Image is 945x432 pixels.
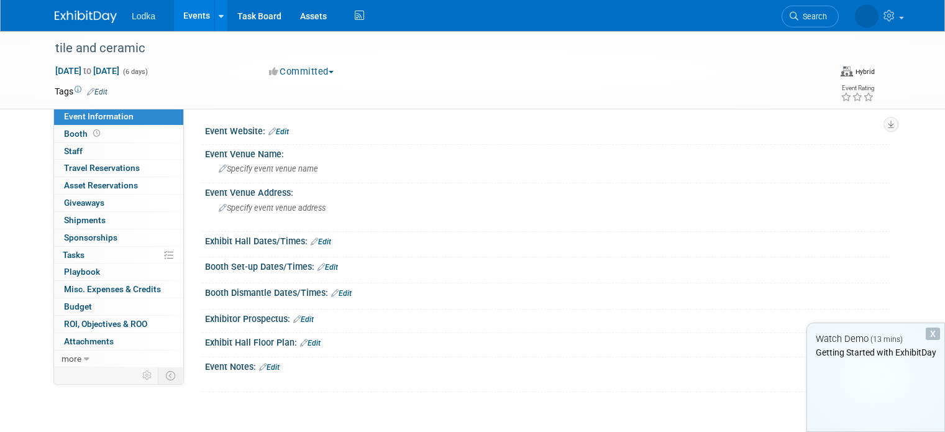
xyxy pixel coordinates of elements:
[64,129,103,139] span: Booth
[81,66,93,76] span: to
[807,333,944,346] div: Watch Demo
[55,11,117,23] img: ExhibitDay
[54,177,183,194] a: Asset Reservations
[64,336,114,346] span: Attachments
[91,129,103,138] span: Booth not reserved yet
[54,108,183,125] a: Event Information
[87,88,107,96] a: Edit
[926,328,940,340] div: Dismiss
[855,67,875,76] div: Hybrid
[64,232,117,242] span: Sponsorships
[807,346,944,359] div: Getting Started with ExhibitDay
[205,232,890,248] div: Exhibit Hall Dates/Times:
[205,145,890,160] div: Event Venue Name:
[841,67,853,76] img: Format-Hybrid.png
[331,289,352,298] a: Edit
[798,12,827,21] span: Search
[841,65,875,77] div: Event Format
[205,183,890,199] div: Event Venue Address:
[54,351,183,367] a: more
[268,127,289,136] a: Edit
[300,339,321,347] a: Edit
[311,237,331,246] a: Edit
[64,301,92,311] span: Budget
[841,85,874,91] div: Event Rating
[293,315,314,324] a: Edit
[122,68,148,76] span: (6 days)
[64,267,100,277] span: Playbook
[64,198,104,208] span: Giveaways
[317,263,338,272] a: Edit
[64,319,147,329] span: ROI, Objectives & ROO
[219,203,326,213] span: Specify event venue address
[54,212,183,229] a: Shipments
[137,367,158,384] td: Personalize Event Tab Strip
[54,160,183,177] a: Travel Reservations
[54,333,183,350] a: Attachments
[54,264,183,280] a: Playbook
[855,4,879,28] img: Amin Shahriari
[205,310,890,326] div: Exhibitor Prospectus:
[55,65,120,76] span: [DATE] [DATE]
[64,215,106,225] span: Shipments
[64,284,161,294] span: Misc. Expenses & Credits
[55,85,107,98] td: Tags
[219,164,318,173] span: Specify event venue name
[54,247,183,264] a: Tasks
[54,229,183,246] a: Sponsorships
[54,298,183,315] a: Budget
[54,316,183,333] a: ROI, Objectives & ROO
[54,281,183,298] a: Misc. Expenses & Credits
[205,122,890,138] div: Event Website:
[870,335,903,344] span: (13 mins)
[265,65,339,78] button: Committed
[54,143,183,160] a: Staff
[205,357,890,374] div: Event Notes:
[63,250,84,260] span: Tasks
[205,257,890,273] div: Booth Set-up Dates/Times:
[158,367,184,384] td: Toggle Event Tabs
[64,180,138,190] span: Asset Reservations
[132,11,155,21] span: Lodka
[64,163,140,173] span: Travel Reservations
[54,126,183,142] a: Booth
[754,65,875,83] div: Event Format
[64,111,134,121] span: Event Information
[54,195,183,211] a: Giveaways
[51,37,805,60] div: tile and ceramic
[205,283,890,300] div: Booth Dismantle Dates/Times:
[259,363,280,372] a: Edit
[205,333,890,349] div: Exhibit Hall Floor Plan:
[62,354,81,364] span: more
[782,6,839,27] a: Search
[64,146,83,156] span: Staff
